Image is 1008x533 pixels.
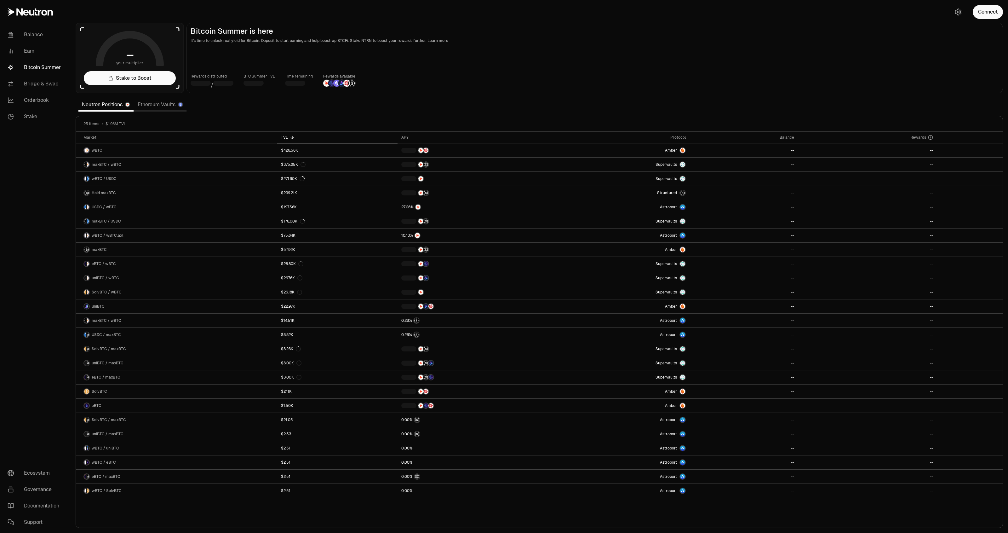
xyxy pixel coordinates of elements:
[548,328,690,342] a: Astroport
[665,304,677,309] span: Amber
[401,261,544,267] button: NTRNEtherFi Points
[973,5,1003,19] button: Connect
[798,214,937,228] a: --
[338,80,345,87] img: Bedrock Diamonds
[3,43,68,59] a: Earn
[423,162,428,167] img: Structured Points
[398,158,548,171] a: NTRNStructured Points
[398,186,548,200] a: NTRNStructured Points
[690,413,798,427] a: --
[548,299,690,313] a: AmberAmber
[281,205,297,210] div: $197.56K
[656,261,677,266] span: Supervaults
[92,304,105,309] span: uniBTC
[92,403,101,408] span: eBTC
[87,332,89,337] img: maxBTC Logo
[418,290,423,295] img: NTRN
[281,162,306,167] div: $375.25K
[343,80,350,87] img: Mars Fragments
[92,205,117,210] span: USDC / wBTC
[690,399,798,413] a: --
[281,275,302,281] div: $26.76K
[548,214,690,228] a: SupervaultsSupervaults
[415,233,420,238] img: NTRN
[418,361,423,366] img: NTRN
[84,375,86,380] img: eBTC Logo
[798,385,937,398] a: --
[84,247,89,252] img: maxBTC Logo
[414,332,419,337] img: Structured Points
[548,158,690,171] a: SupervaultsSupervaults
[84,275,86,281] img: uniBTC Logo
[548,257,690,271] a: SupervaultsSupervaults
[680,148,685,153] img: Amber
[548,143,690,157] a: AmberAmber
[680,275,685,281] img: Supervaults
[418,304,423,309] img: NTRN
[690,243,798,257] a: --
[92,389,107,394] span: SolvBTC
[427,38,448,43] a: Learn more
[76,328,277,342] a: USDC LogomaxBTC LogoUSDC / maxBTC
[401,289,544,295] button: NTRN
[84,261,86,266] img: eBTC Logo
[401,190,544,196] button: NTRNStructured Points
[401,147,544,154] button: NTRNMars Fragments
[401,232,544,239] button: NTRN
[665,389,677,394] span: Amber
[428,375,433,380] img: EtherFi Points
[333,80,340,87] img: Solv Points
[106,121,126,126] span: $1.96M TVL
[281,346,301,351] div: $3.23K
[401,360,544,366] button: NTRNStructured PointsBedrock Diamonds
[690,356,798,370] a: --
[398,172,548,186] a: NTRN
[656,219,677,224] span: Supervaults
[126,50,134,60] h1: --
[656,361,677,366] span: Supervaults
[277,285,397,299] a: $26.18K
[281,403,293,408] div: $1.50K
[398,200,548,214] a: NTRN
[92,190,116,195] span: Hold maxBTC
[657,190,677,195] span: Structured
[76,200,277,214] a: USDC LogowBTC LogoUSDC / wBTC
[277,356,397,370] a: $3.00K
[690,314,798,327] a: --
[84,205,86,210] img: USDC Logo
[76,356,277,370] a: uniBTC LogomaxBTC LogouniBTC / maxBTC
[398,356,548,370] a: NTRNStructured PointsBedrock Diamonds
[398,399,548,413] a: NTRNEtherFi PointsMars Fragments
[398,271,548,285] a: NTRNBedrock Diamonds
[428,304,433,309] img: Mars Fragments
[423,403,428,408] img: EtherFi Points
[798,356,937,370] a: --
[277,328,397,342] a: $8.82K
[665,148,677,153] span: Amber
[690,257,798,271] a: --
[680,247,685,252] img: Amber
[418,346,423,351] img: NTRN
[87,361,89,366] img: maxBTC Logo
[798,186,937,200] a: --
[665,403,677,408] span: Amber
[680,190,685,195] img: maxBTC
[277,257,397,271] a: $28.80K
[548,172,690,186] a: SupervaultsSupervaults
[87,233,89,238] img: wBTC.axl Logo
[84,233,86,238] img: wBTC Logo
[423,304,428,309] img: Bedrock Diamonds
[548,385,690,398] a: AmberAmber
[76,314,277,327] a: maxBTC LogowBTC LogomaxBTC / wBTC
[690,385,798,398] a: --
[281,176,305,181] div: $271.90K
[76,342,277,356] a: SolvBTC LogomaxBTC LogoSolvBTC / maxBTC
[87,290,89,295] img: wBTC Logo
[92,290,122,295] span: SolvBTC / wBTC
[84,389,89,394] img: SolvBTC Logo
[3,76,68,92] a: Bridge & Swap
[418,247,423,252] img: NTRN
[680,361,685,366] img: Supervaults
[92,162,121,167] span: maxBTC / wBTC
[548,370,690,384] a: SupervaultsSupervaults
